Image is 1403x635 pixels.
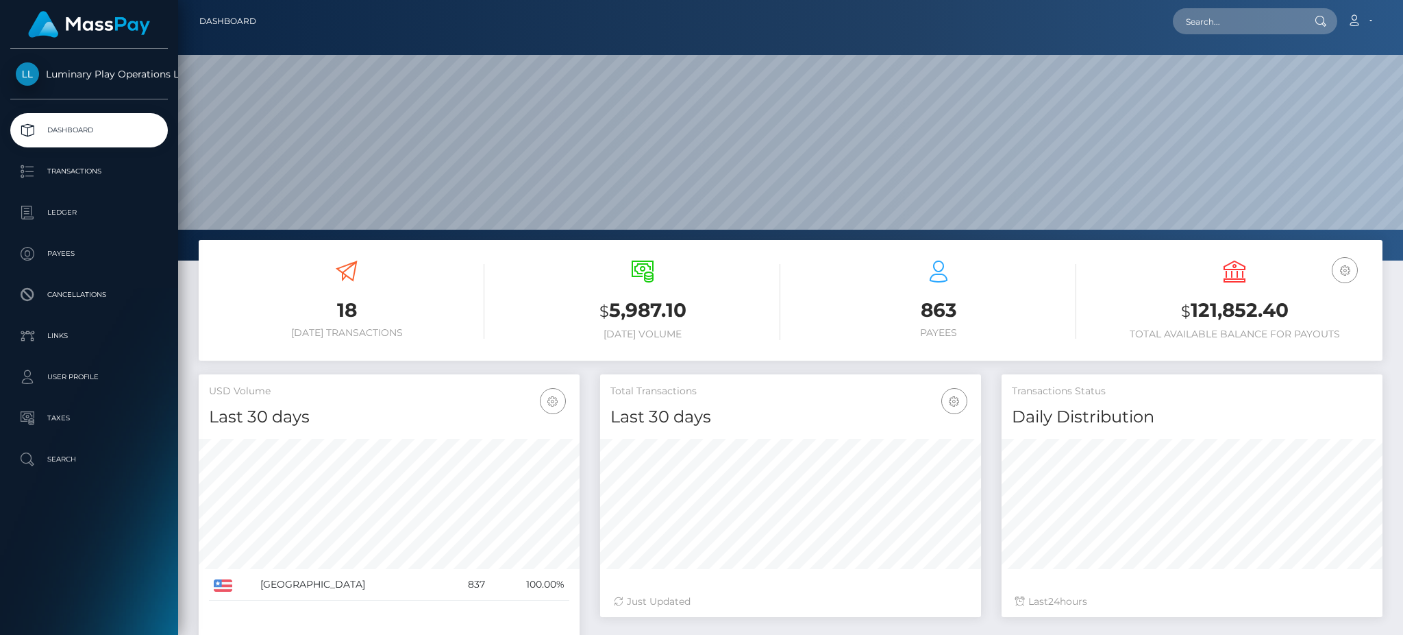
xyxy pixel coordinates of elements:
[16,408,162,429] p: Taxes
[599,302,609,321] small: $
[1012,405,1372,429] h4: Daily Distribution
[505,297,780,325] h3: 5,987.10
[801,297,1076,324] h3: 863
[1181,302,1191,321] small: $
[1173,8,1302,34] input: Search...
[10,68,168,80] span: Luminary Play Operations Limited
[209,297,484,324] h3: 18
[610,405,971,429] h4: Last 30 days
[10,278,168,312] a: Cancellations
[10,113,168,147] a: Dashboard
[10,154,168,189] a: Transactions
[505,328,780,340] h6: [DATE] Volume
[16,62,39,86] img: Luminary Play Operations Limited
[1048,595,1060,608] span: 24
[10,360,168,394] a: User Profile
[28,11,150,38] img: MassPay Logo
[209,327,484,339] h6: [DATE] Transactions
[1097,297,1372,325] h3: 121,852.40
[610,385,971,398] h5: Total Transactions
[10,442,168,477] a: Search
[209,385,569,398] h5: USD Volume
[1097,328,1372,340] h6: Total Available Balance for Payouts
[445,569,490,601] td: 837
[214,579,232,592] img: US.png
[16,120,162,141] p: Dashboard
[801,327,1076,339] h6: Payees
[199,7,256,36] a: Dashboard
[16,202,162,223] p: Ledger
[16,449,162,470] p: Search
[16,285,162,305] p: Cancellations
[16,326,162,346] p: Links
[10,237,168,271] a: Payees
[209,405,569,429] h4: Last 30 days
[16,243,162,264] p: Payees
[490,569,569,601] td: 100.00%
[10,401,168,435] a: Taxes
[614,595,967,609] div: Just Updated
[16,161,162,182] p: Transactions
[16,367,162,387] p: User Profile
[256,569,445,601] td: [GEOGRAPHIC_DATA]
[1012,385,1372,398] h5: Transactions Status
[1015,595,1369,609] div: Last hours
[10,195,168,230] a: Ledger
[10,319,168,353] a: Links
